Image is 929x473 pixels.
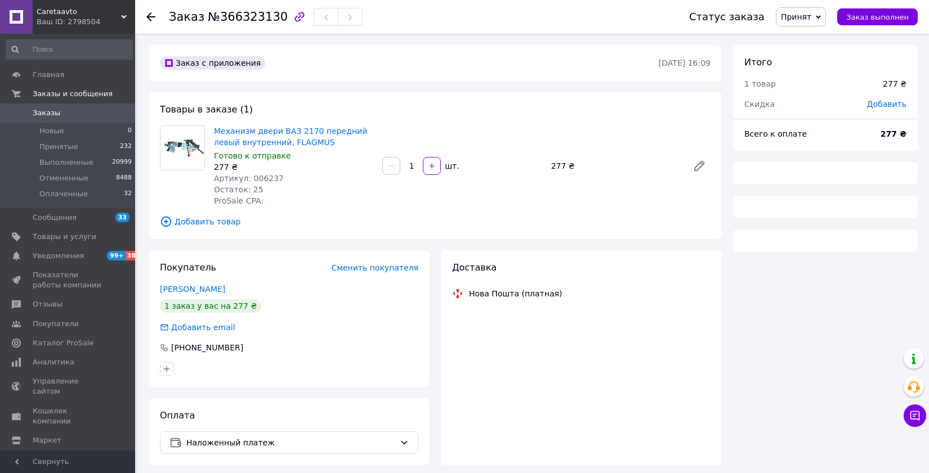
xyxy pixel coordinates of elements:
[112,157,132,168] span: 20999
[214,174,284,183] span: Артикул: 006237
[39,157,93,168] span: Выполненные
[781,12,811,21] span: Принят
[33,89,113,99] span: Заказы и сообщения
[116,173,132,183] span: 8488
[169,10,204,24] span: Заказ
[33,232,96,242] span: Товары и услуги
[33,108,60,118] span: Заказы
[170,322,236,333] div: Добавить email
[689,11,765,22] div: Статус заказа
[39,173,88,183] span: Отмененные
[744,79,776,88] span: 1 товар
[837,8,918,25] button: Заказ выполнен
[688,155,711,177] a: Редактировать
[37,7,121,17] span: Caretaavto
[744,100,775,109] span: Скидка
[186,436,395,449] span: Наложенный платеж
[126,251,139,260] span: 38
[128,126,132,136] span: 0
[33,70,64,80] span: Главная
[214,185,263,194] span: Остаток: 25
[107,251,126,260] span: 99+
[33,213,77,223] span: Сообщения
[124,189,132,199] span: 32
[115,213,129,222] span: 33
[6,39,133,60] input: Поиск
[744,57,772,67] span: Итого
[160,215,711,228] span: Добавить товар
[744,129,807,138] span: Всего к оплате
[846,13,909,21] span: Заказ выполнен
[214,127,367,147] a: Механизм двери ВАЗ 2170 передний левый внутренний, FLAGMUS
[39,189,88,199] span: Оплаченные
[452,262,497,273] span: Доставка
[214,151,291,160] span: Готово к отправке
[33,376,104,397] span: Управление сайтом
[33,435,61,445] span: Маркет
[160,56,265,70] div: Заказ с приложения
[39,126,64,136] span: Новые
[214,161,373,173] div: 277 ₴
[159,322,236,333] div: Добавить email
[146,11,155,22] div: Вернуться назад
[442,160,460,172] div: шт.
[33,299,62,309] span: Отзывы
[170,342,244,353] div: [PHONE_NUMBER]
[160,285,225,294] a: [PERSON_NAME]
[39,142,78,152] span: Принятые
[37,17,135,27] div: Ваш ID: 2798504
[867,100,906,109] span: Добавить
[904,404,926,427] button: Чат с покупателем
[33,319,79,329] span: Покупатели
[883,78,906,89] div: 277 ₴
[659,58,711,67] time: [DATE] 16:09
[33,338,93,348] span: Каталог ProSale
[214,196,263,205] span: ProSale CPA:
[33,357,74,367] span: Аналитика
[160,137,204,159] img: Механизм двери ВАЗ 2170 передний левый внутренний, FLAGMUS
[160,262,216,273] span: Покупатель
[160,410,195,421] span: Оплата
[160,299,261,313] div: 1 заказ у вас на 277 ₴
[332,263,418,272] span: Сменить покупателя
[208,10,288,24] span: №366323130
[33,270,104,290] span: Показатели работы компании
[466,288,565,299] div: Нова Пошта (платная)
[33,251,84,261] span: Уведомления
[160,104,253,115] span: Товары в заказе (1)
[881,129,906,138] b: 277 ₴
[33,406,104,426] span: Кошелек компании
[120,142,132,152] span: 232
[547,158,684,174] div: 277 ₴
